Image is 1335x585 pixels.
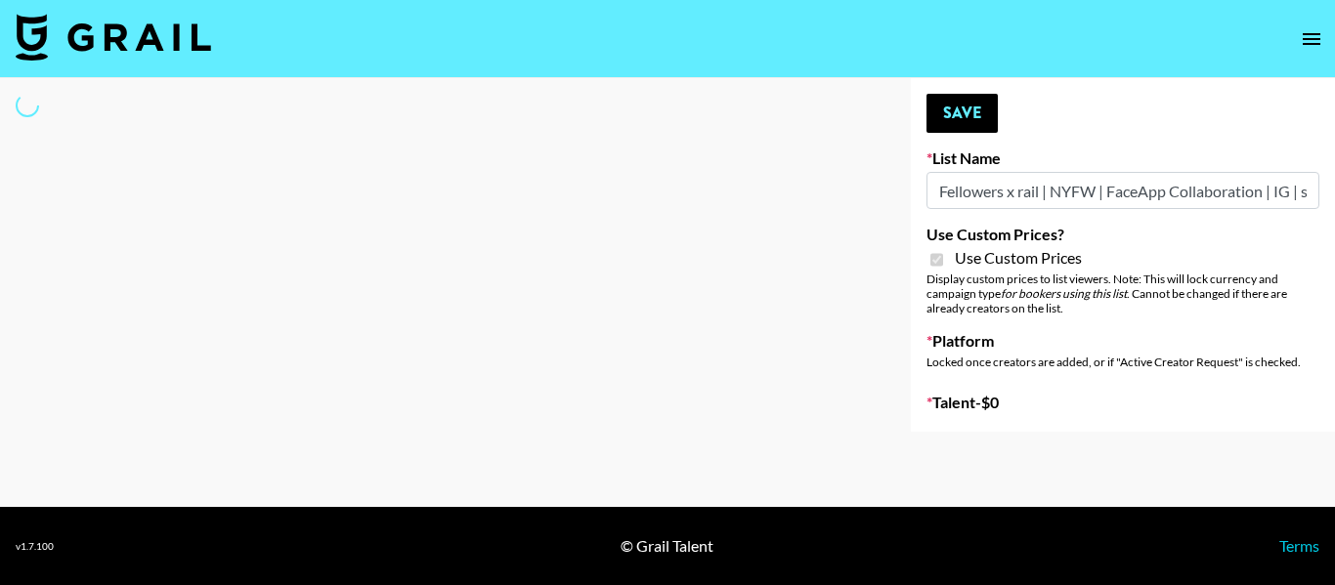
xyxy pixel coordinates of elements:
[926,355,1319,369] div: Locked once creators are added, or if "Active Creator Request" is checked.
[926,94,998,133] button: Save
[926,331,1319,351] label: Platform
[955,248,1082,268] span: Use Custom Prices
[1292,20,1331,59] button: open drawer
[16,540,54,553] div: v 1.7.100
[926,393,1319,412] label: Talent - $ 0
[926,148,1319,168] label: List Name
[926,225,1319,244] label: Use Custom Prices?
[16,14,211,61] img: Grail Talent
[1001,286,1127,301] em: for bookers using this list
[1279,536,1319,555] a: Terms
[621,536,713,556] div: © Grail Talent
[926,272,1319,315] div: Display custom prices to list viewers. Note: This will lock currency and campaign type . Cannot b...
